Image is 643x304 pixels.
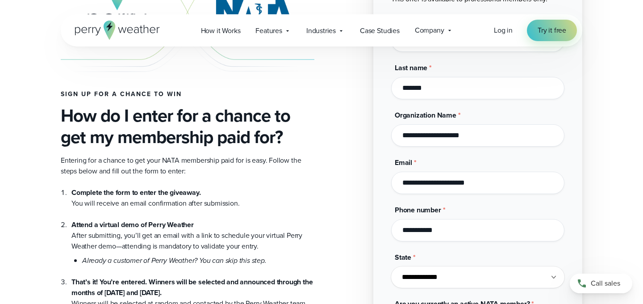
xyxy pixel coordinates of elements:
span: Phone number [395,205,441,215]
h3: How do I enter for a chance to get my membership paid for? [61,105,314,148]
span: Try it free [538,25,566,36]
span: How it Works [201,25,241,36]
span: Log in [494,25,513,35]
a: Call sales [570,274,632,293]
span: Features [255,25,282,36]
span: Organization Name [395,110,456,120]
span: Industries [306,25,336,36]
li: You will receive an email confirmation after submission. [71,187,314,209]
h4: Sign up for a chance to win [61,91,314,98]
span: State [395,252,411,262]
span: Last name [395,63,427,73]
a: Log in [494,25,513,36]
strong: Attend a virtual demo of Perry Weather [71,220,194,230]
span: Email [395,157,412,168]
a: Case Studies [352,21,407,40]
span: Case Studies [360,25,400,36]
em: Already a customer of Perry Weather? You can skip this step. [82,255,267,266]
span: Call sales [591,278,620,289]
strong: That’s it! You’re entered. Winners will be selected and announced through the months of [DATE] an... [71,277,313,298]
li: After submitting, you’ll get an email with a link to schedule your virtual Perry Weather demo—att... [71,209,314,266]
span: Company [415,25,444,36]
p: Entering for a chance to get your NATA membership paid for is easy. Follow the steps below and fi... [61,155,314,177]
a: Try it free [527,20,577,41]
strong: Complete the form to enter the giveaway. [71,187,200,198]
a: How it Works [193,21,248,40]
